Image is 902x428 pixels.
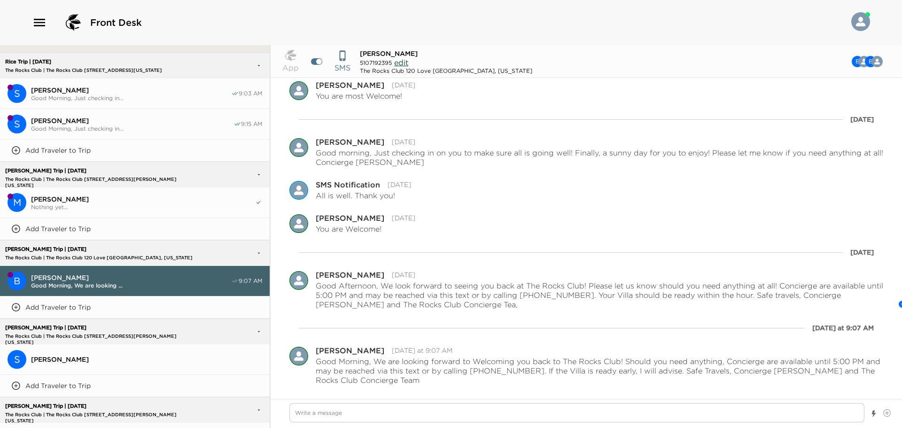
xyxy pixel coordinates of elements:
p: All is well. Thank you! [316,191,395,200]
div: Carol Porritt [289,81,308,100]
time: 2024-02-09T17:22:04.069Z [392,214,415,222]
div: Carol Porritt [289,271,308,290]
textarea: Write a message [289,403,864,422]
p: The Rocks Club | The Rocks Club [STREET_ADDRESS][US_STATE] [3,67,206,73]
div: Stephanie Brady [8,350,26,369]
img: S [289,181,308,200]
p: [PERSON_NAME] Trip | [DATE] [3,246,206,252]
span: 5107192395 [360,59,392,66]
p: Add Traveler to Trip [25,225,91,233]
p: The Rocks Club | The Rocks Club 120 Love [GEOGRAPHIC_DATA], [US_STATE] [3,255,206,261]
div: B [8,272,26,290]
span: 9:07 AM [239,277,262,285]
div: Carol Porritt [289,214,308,233]
p: The Rocks Club | The Rocks Club [STREET_ADDRESS][PERSON_NAME][US_STATE] [3,333,206,339]
div: SMS Notification [316,181,380,188]
img: logo [62,11,85,34]
div: SMS Notification [289,181,308,200]
p: SMS [334,62,350,73]
span: [PERSON_NAME] [31,86,231,94]
div: [DATE] [850,115,874,124]
img: C [289,138,308,157]
div: [PERSON_NAME] [316,271,384,279]
div: S [8,84,26,103]
div: Susan Rice [8,115,26,133]
div: [PERSON_NAME] [316,214,384,222]
p: Rice Trip | [DATE] [3,59,206,65]
img: C [289,271,308,290]
span: Good Morning, Just checking in... [31,125,233,132]
span: Front Desk [90,16,142,29]
div: Carol Porritt [289,347,308,366]
p: [PERSON_NAME] Trip | [DATE] [3,168,206,174]
img: C [289,214,308,233]
span: 9:03 AM [239,90,262,97]
p: Add Traveler to Trip [25,381,91,390]
span: Good Morning, We are looking ... [31,282,231,289]
span: [PERSON_NAME] [31,195,255,203]
div: Mary Beth Flanagan [8,193,26,212]
img: C [289,81,308,100]
div: [DATE] at 9:07 AM [812,323,874,333]
p: App [282,62,299,73]
button: Show templates [871,405,877,422]
div: S [8,115,26,133]
p: Good Morning, We are looking forward to Welcoming you back to The Rocks Club! Should you need any... [316,357,883,385]
div: [PERSON_NAME] [316,138,384,146]
time: 2024-02-08T17:10:19.945Z [392,81,415,89]
p: Add Traveler to Trip [25,146,91,155]
button: TBCB [846,52,890,71]
p: The Rocks Club | The Rocks Club [STREET_ADDRESS][PERSON_NAME][US_STATE] [3,412,206,418]
span: [PERSON_NAME] [31,273,231,282]
img: C [289,347,308,366]
div: S [8,350,26,369]
span: [PERSON_NAME] [31,355,262,364]
div: Steven Rice [8,84,26,103]
span: Nothing yet... [31,203,255,210]
p: [PERSON_NAME] Trip | [DATE] [3,403,206,409]
span: edit [394,58,408,67]
div: [DATE] [850,248,874,257]
span: 9:15 AM [241,120,262,128]
time: 2024-02-09T17:21:31.093Z [388,180,411,189]
p: [PERSON_NAME] Trip | [DATE] [3,325,206,331]
p: Good morning, Just checking in on you to make sure all is going well! Finally, a sunny day for yo... [316,148,883,167]
span: [PERSON_NAME] [360,49,418,58]
p: You are Welcome! [316,224,381,233]
time: 2025-10-02T16:07:08.467Z [392,346,452,355]
div: M [8,193,26,212]
p: Add Traveler to Trip [25,303,91,311]
span: Good Morning, Just checking in... [31,94,231,101]
time: 2024-02-09T17:01:09.447Z [392,138,415,146]
img: User [851,12,870,31]
p: Good Afternoon, We look forward to seeing you back at The Rocks Club! Please let us know should y... [316,281,883,309]
p: You are most Welcome! [316,91,402,101]
div: The Rocks Club 120 Love [GEOGRAPHIC_DATA], [US_STATE] [360,67,532,74]
div: Brian Cereghino [8,272,26,290]
div: The Rocks Club Concierge Team [871,56,883,67]
img: T [871,56,883,67]
div: [PERSON_NAME] [316,81,384,89]
div: [PERSON_NAME] [316,347,384,354]
p: The Rocks Club | The Rocks Club [STREET_ADDRESS][PERSON_NAME][US_STATE] [3,176,206,182]
span: [PERSON_NAME] [31,117,233,125]
time: 2025-02-06T19:49:25.935Z [392,271,415,279]
div: Carol Porritt [289,138,308,157]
